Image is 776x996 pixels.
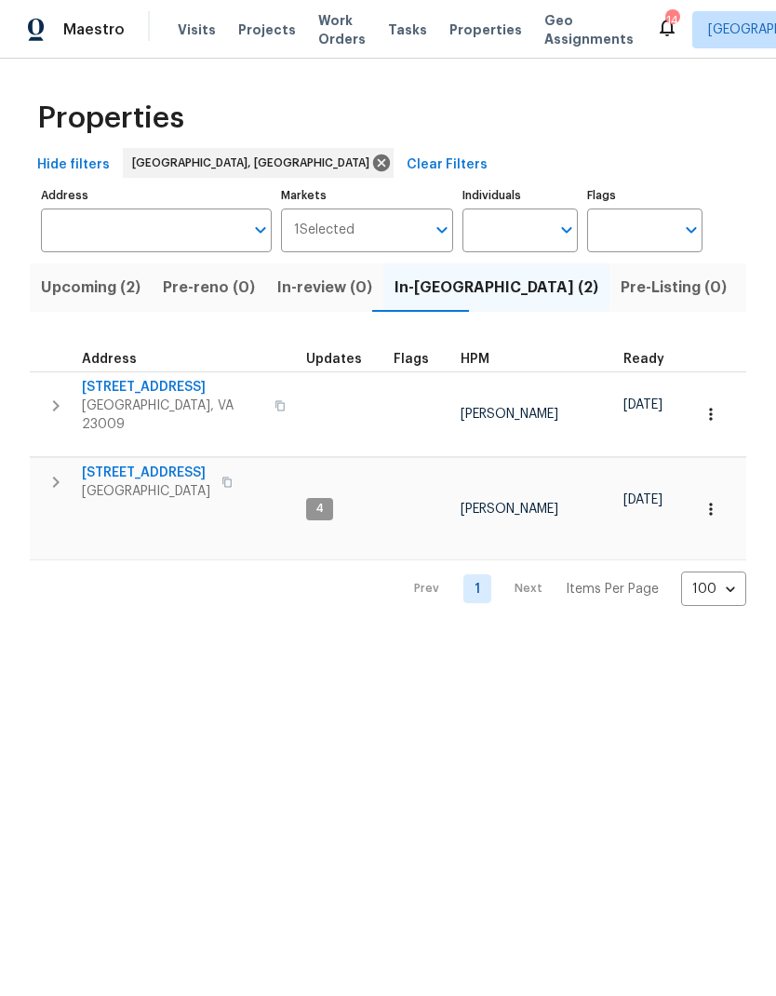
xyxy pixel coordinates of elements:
span: Clear Filters [407,154,488,177]
button: Open [429,217,455,243]
span: Hide filters [37,154,110,177]
span: Ready [623,353,664,366]
span: Properties [37,109,184,128]
span: [GEOGRAPHIC_DATA], VA 23009 [82,397,263,434]
span: [DATE] [623,493,662,506]
label: Individuals [462,190,578,201]
span: 4 [308,501,331,517]
button: Open [678,217,704,243]
div: 14 [665,11,678,30]
span: In-review (0) [277,275,372,301]
span: Geo Assignments [544,11,634,48]
span: Tasks [388,23,427,36]
span: Projects [238,20,296,39]
label: Address [41,190,272,201]
div: [GEOGRAPHIC_DATA], [GEOGRAPHIC_DATA] [123,148,394,178]
span: 1 Selected [294,222,355,238]
p: Items Per Page [566,580,659,599]
span: Address [82,353,137,366]
span: Pre-Listing (0) [621,275,727,301]
span: Visits [178,20,216,39]
a: Goto page 1 [463,574,491,603]
span: HPM [461,353,489,366]
label: Markets [281,190,454,201]
span: Upcoming (2) [41,275,140,301]
div: Earliest renovation start date (first business day after COE or Checkout) [623,353,681,366]
span: [DATE] [623,398,662,411]
span: Maestro [63,20,125,39]
span: Flags [394,353,429,366]
span: [STREET_ADDRESS] [82,464,210,482]
span: Work Orders [318,11,366,48]
button: Clear Filters [399,148,495,182]
button: Hide filters [30,148,117,182]
nav: Pagination Navigation [396,572,746,606]
div: 100 [681,565,746,613]
span: [GEOGRAPHIC_DATA], [GEOGRAPHIC_DATA] [132,154,377,172]
span: In-[GEOGRAPHIC_DATA] (2) [395,275,598,301]
span: [GEOGRAPHIC_DATA] [82,482,210,501]
label: Flags [587,190,702,201]
span: [PERSON_NAME] [461,408,558,421]
span: Updates [306,353,362,366]
span: Pre-reno (0) [163,275,255,301]
button: Open [554,217,580,243]
span: Properties [449,20,522,39]
button: Open [248,217,274,243]
span: [PERSON_NAME] [461,503,558,516]
span: [STREET_ADDRESS] [82,378,263,397]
